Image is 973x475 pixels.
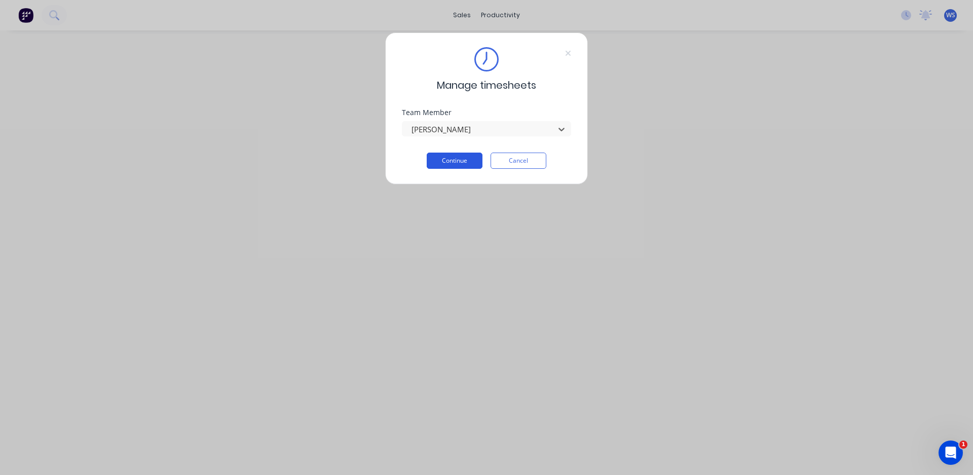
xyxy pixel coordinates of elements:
iframe: Intercom live chat [939,441,963,465]
span: 1 [959,441,967,449]
span: Manage timesheets [437,78,536,93]
button: Cancel [491,153,546,169]
div: Team Member [402,109,571,116]
button: Continue [427,153,482,169]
